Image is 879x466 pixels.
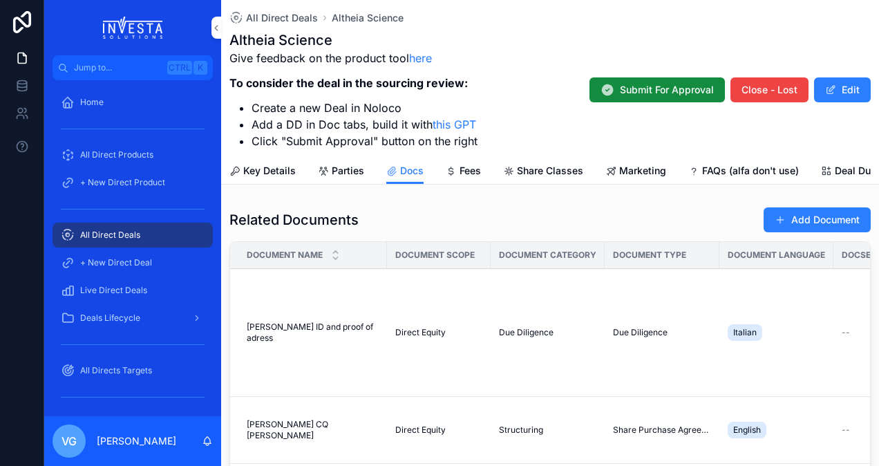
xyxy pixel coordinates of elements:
a: Italian [728,321,825,344]
a: + New Direct Product [53,170,213,195]
span: All Direct Deals [246,11,318,25]
span: Home [80,97,104,108]
a: Direct Equity [395,327,482,338]
a: All Directs Targets [53,358,213,383]
span: Deals Lifecycle [80,313,140,324]
span: Fees [460,164,481,178]
button: Submit For Approval [589,77,725,102]
span: + New Direct Product [80,177,165,188]
a: Direct Equity [395,425,482,436]
a: Docs [386,158,424,185]
span: -- [842,327,850,338]
span: All Direct Deals [80,230,140,241]
a: Share Purchase Agreement [613,425,711,436]
span: Submit For Approval [620,83,714,97]
li: Click "Submit Approval" button on the right [252,133,478,149]
span: Direct Equity [395,327,446,338]
a: Fees [446,158,481,186]
a: Structuring [499,425,596,436]
a: Due Diligence [613,327,711,338]
a: FAQs (alfa don't use) [688,158,799,186]
img: App logo [103,17,163,39]
span: Jump to... [74,62,162,73]
button: Close - Lost [730,77,809,102]
p: Give feedback on the product tool [229,50,478,66]
a: Share Classes [503,158,583,186]
span: -- [842,425,850,436]
span: English [733,425,761,436]
a: Key Details [229,158,296,186]
a: Live Direct Deals [53,278,213,303]
span: Parties [332,164,364,178]
span: Close - Lost [741,83,797,97]
span: FAQs (alfa don't use) [702,164,799,178]
span: Italian [733,327,757,338]
a: All Direct Deals [229,11,318,25]
li: Create a new Deal in Noloco [252,100,478,116]
a: English [728,419,825,441]
button: Add Document [764,207,871,232]
span: Marketing [619,164,666,178]
strong: To consider the deal in the sourcing review: [229,76,468,90]
h1: Related Documents [229,210,359,230]
a: Altheia Science [332,11,404,25]
h1: Altheia Science [229,30,478,50]
span: Structuring [499,425,543,436]
span: Key Details [243,164,296,178]
li: Add a DD in Doc tabs, build it with [252,116,478,133]
a: [PERSON_NAME] CQ [PERSON_NAME] [247,419,379,441]
span: Due Diligence [613,327,668,338]
a: + New Direct Deal [53,250,213,275]
a: this GPT [433,118,476,131]
span: All Directs Targets [80,365,152,376]
span: Document Language [728,250,825,261]
span: Document Type [613,250,686,261]
a: Parties [318,158,364,186]
span: VG [62,433,77,449]
span: Direct Equity [395,425,446,436]
span: Document Scope [395,250,475,261]
a: All Direct Products [53,142,213,167]
a: [PERSON_NAME] ID and proof of adress [247,321,379,344]
span: + New Direct Deal [80,257,152,268]
span: Document Category [499,250,596,261]
a: Home [53,90,213,115]
a: All Direct Deals [53,223,213,248]
span: Ctrl [167,61,192,75]
a: here [409,51,432,65]
button: Jump to...CtrlK [53,55,213,80]
button: Edit [814,77,871,102]
a: Marketing [605,158,666,186]
div: scrollable content [44,80,221,416]
span: Live Direct Deals [80,285,147,296]
a: Due Diligence [499,327,596,338]
span: Share Classes [517,164,583,178]
span: K [195,62,206,73]
span: Due Diligence [499,327,554,338]
a: Deals Lifecycle [53,306,213,330]
span: Document Name [247,250,323,261]
p: [PERSON_NAME] [97,434,176,448]
span: All Direct Products [80,149,153,160]
span: Docs [400,164,424,178]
